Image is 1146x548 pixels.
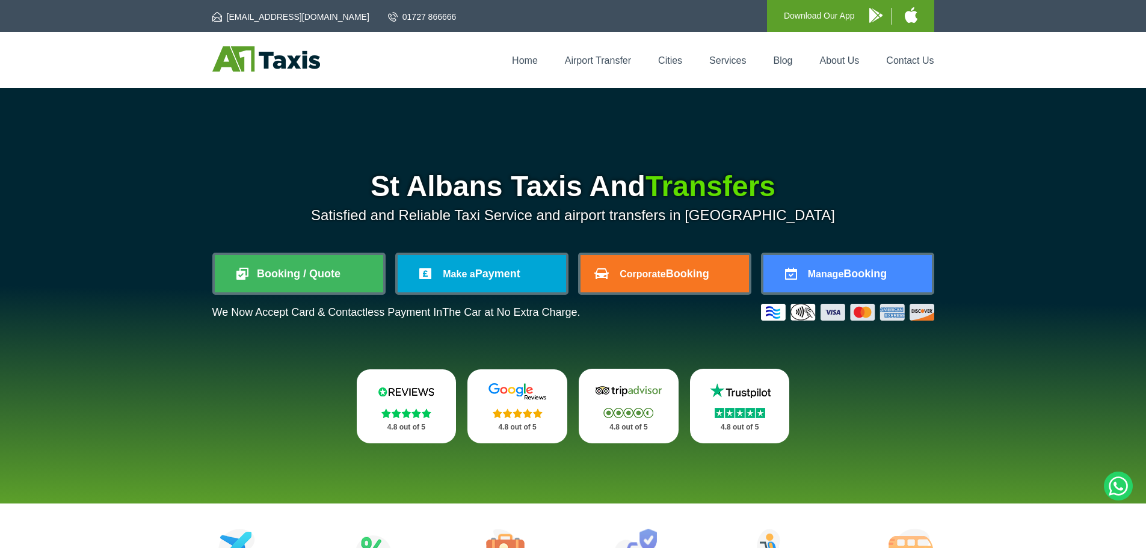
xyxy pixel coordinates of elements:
a: CorporateBooking [581,255,749,292]
a: Home [512,55,538,66]
a: Make aPayment [398,255,566,292]
h1: St Albans Taxis And [212,172,934,201]
span: The Car at No Extra Charge. [442,306,580,318]
a: Airport Transfer [565,55,631,66]
a: 01727 866666 [388,11,457,23]
img: Stars [493,408,543,418]
a: Trustpilot Stars 4.8 out of 5 [690,369,790,443]
a: Booking / Quote [215,255,383,292]
a: About Us [820,55,860,66]
p: 4.8 out of 5 [592,420,665,435]
p: 4.8 out of 5 [481,420,554,435]
p: We Now Accept Card & Contactless Payment In [212,306,581,319]
img: A1 Taxis St Albans LTD [212,46,320,72]
a: Blog [773,55,792,66]
img: Google [481,383,553,401]
a: Tripadvisor Stars 4.8 out of 5 [579,369,679,443]
p: 4.8 out of 5 [703,420,777,435]
img: Stars [603,408,653,418]
a: ManageBooking [763,255,932,292]
img: Trustpilot [704,382,776,400]
p: Satisfied and Reliable Taxi Service and airport transfers in [GEOGRAPHIC_DATA] [212,207,934,224]
a: Cities [658,55,682,66]
img: A1 Taxis iPhone App [905,7,917,23]
span: Manage [808,269,844,279]
span: Make a [443,269,475,279]
a: [EMAIL_ADDRESS][DOMAIN_NAME] [212,11,369,23]
img: Stars [381,408,431,418]
p: Download Our App [784,8,855,23]
p: 4.8 out of 5 [370,420,443,435]
img: Tripadvisor [593,382,665,400]
img: A1 Taxis Android App [869,8,883,23]
span: Transfers [645,170,775,202]
span: Corporate [620,269,665,279]
a: Contact Us [886,55,934,66]
img: Stars [715,408,765,418]
img: Reviews.io [370,383,442,401]
a: Services [709,55,746,66]
a: Reviews.io Stars 4.8 out of 5 [357,369,457,443]
a: Google Stars 4.8 out of 5 [467,369,567,443]
img: Credit And Debit Cards [761,304,934,321]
